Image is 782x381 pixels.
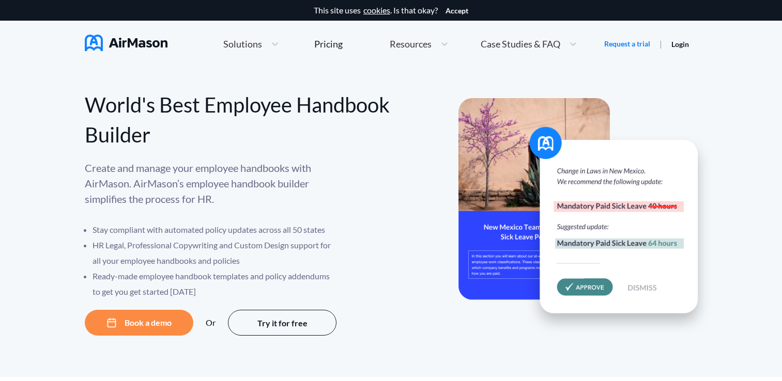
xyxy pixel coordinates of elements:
p: Create and manage your employee handbooks with AirMason. AirMason’s employee handbook builder sim... [85,160,338,207]
img: AirMason Logo [85,35,167,51]
span: | [660,39,662,49]
a: Request a trial [604,39,650,49]
button: Accept cookies [446,7,468,15]
div: Pricing [314,39,343,49]
img: hero-banner [458,98,712,335]
div: World's Best Employee Handbook Builder [85,90,391,150]
div: Or [206,318,216,327]
a: cookies [363,6,390,15]
button: Try it for free [228,310,336,336]
li: Stay compliant with automated policy updates across all 50 states [93,222,338,237]
span: Solutions [223,39,262,49]
button: Book a demo [85,310,193,336]
li: HR Legal, Professional Copywriting and Custom Design support for all your employee handbooks and ... [93,237,338,268]
span: Case Studies & FAQ [481,39,560,49]
a: Login [671,40,689,49]
a: Pricing [314,35,343,53]
span: Resources [390,39,432,49]
li: Ready-made employee handbook templates and policy addendums to get you get started [DATE] [93,268,338,299]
